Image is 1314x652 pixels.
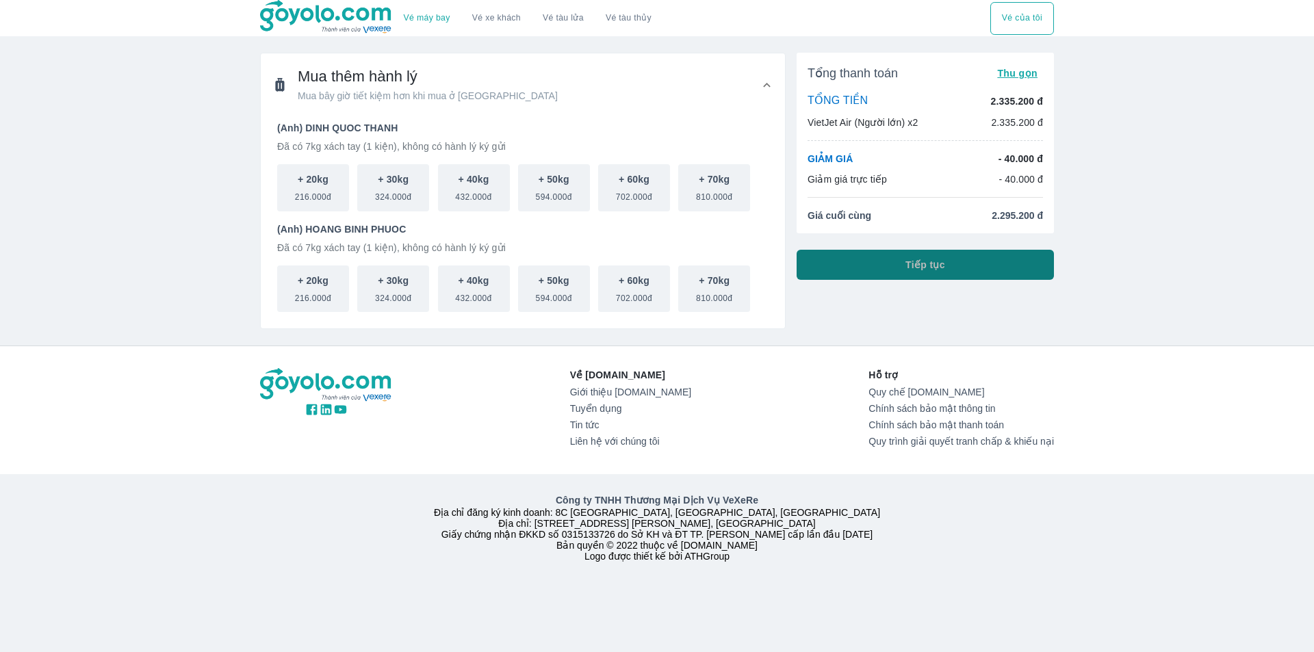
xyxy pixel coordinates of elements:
[295,287,331,304] span: 216.000đ
[619,274,649,287] p: + 60kg
[990,2,1054,35] div: choose transportation mode
[375,287,411,304] span: 324.000đ
[378,274,409,287] p: + 30kg
[598,265,670,313] button: + 60kg702.000đ
[699,274,730,287] p: + 70kg
[992,209,1043,222] span: 2.295.200 đ
[277,121,769,135] p: (Anh) DINH QUOC THANH
[992,64,1043,83] button: Thu gọn
[261,53,785,116] div: Mua thêm hành lýMua bây giờ tiết kiệm hơn khi mua ở [GEOGRAPHIC_DATA]
[518,164,590,211] button: + 50kg594.000đ
[619,172,649,186] p: + 60kg
[357,265,429,313] button: + 30kg324.000đ
[404,13,450,23] a: Vé máy bay
[868,387,1054,397] a: Quy chế [DOMAIN_NAME]
[539,172,569,186] p: + 50kg
[298,172,328,186] p: + 20kg
[459,274,489,287] p: + 40kg
[459,172,489,186] p: + 40kg
[532,2,595,35] a: Vé tàu lửa
[905,258,945,272] span: Tiếp tục
[797,250,1054,280] button: Tiếp tục
[277,222,769,236] p: (Anh) HOANG BINH PHUOC
[990,2,1054,35] button: Vé của tôi
[455,186,491,203] span: 432.000đ
[438,265,510,313] button: + 40kg432.000đ
[999,172,1043,186] p: - 40.000 đ
[598,164,670,211] button: + 60kg702.000đ
[570,368,691,382] p: Về [DOMAIN_NAME]
[808,94,868,109] p: TỔNG TIỀN
[991,116,1043,129] p: 2.335.200 đ
[438,164,510,211] button: + 40kg432.000đ
[991,94,1043,108] p: 2.335.200 đ
[570,403,691,414] a: Tuyển dụng
[868,419,1054,430] a: Chính sách bảo mật thanh toán
[616,287,652,304] span: 702.000đ
[536,287,572,304] span: 594.000đ
[868,368,1054,382] p: Hỗ trợ
[808,209,871,222] span: Giá cuối cùng
[696,287,732,304] span: 810.000đ
[260,368,393,402] img: logo
[808,152,853,166] p: GIẢM GIÁ
[570,387,691,397] a: Giới thiệu [DOMAIN_NAME]
[808,116,918,129] p: VietJet Air (Người lớn) x2
[263,493,1051,507] p: Công ty TNHH Thương Mại Dịch Vụ VeXeRe
[570,419,691,430] a: Tin tức
[277,241,769,255] p: Đã có 7kg xách tay (1 kiện), không có hành lý ký gửi
[277,164,769,211] div: scrollable baggage options
[277,164,349,211] button: + 20kg216.000đ
[378,172,409,186] p: + 30kg
[518,265,590,313] button: + 50kg594.000đ
[472,13,521,23] a: Vé xe khách
[375,186,411,203] span: 324.000đ
[277,140,769,153] p: Đã có 7kg xách tay (1 kiện), không có hành lý ký gửi
[298,67,558,86] span: Mua thêm hành lý
[808,65,898,81] span: Tổng thanh toán
[868,436,1054,447] a: Quy trình giải quyết tranh chấp & khiếu nại
[616,186,652,203] span: 702.000đ
[357,164,429,211] button: + 30kg324.000đ
[808,172,887,186] p: Giảm giá trực tiếp
[298,89,558,103] span: Mua bây giờ tiết kiệm hơn khi mua ở [GEOGRAPHIC_DATA]
[678,164,750,211] button: + 70kg810.000đ
[252,493,1062,562] div: Địa chỉ đăng ký kinh doanh: 8C [GEOGRAPHIC_DATA], [GEOGRAPHIC_DATA], [GEOGRAPHIC_DATA] Địa chỉ: [...
[570,436,691,447] a: Liên hệ với chúng tôi
[277,265,769,313] div: scrollable baggage options
[261,116,785,328] div: Mua thêm hành lýMua bây giờ tiết kiệm hơn khi mua ở [GEOGRAPHIC_DATA]
[277,265,349,313] button: + 20kg216.000đ
[997,68,1038,79] span: Thu gọn
[678,265,750,313] button: + 70kg810.000đ
[696,186,732,203] span: 810.000đ
[393,2,662,35] div: choose transportation mode
[699,172,730,186] p: + 70kg
[868,403,1054,414] a: Chính sách bảo mật thông tin
[539,274,569,287] p: + 50kg
[295,186,331,203] span: 216.000đ
[298,274,328,287] p: + 20kg
[455,287,491,304] span: 432.000đ
[536,186,572,203] span: 594.000đ
[595,2,662,35] button: Vé tàu thủy
[999,152,1043,166] p: - 40.000 đ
